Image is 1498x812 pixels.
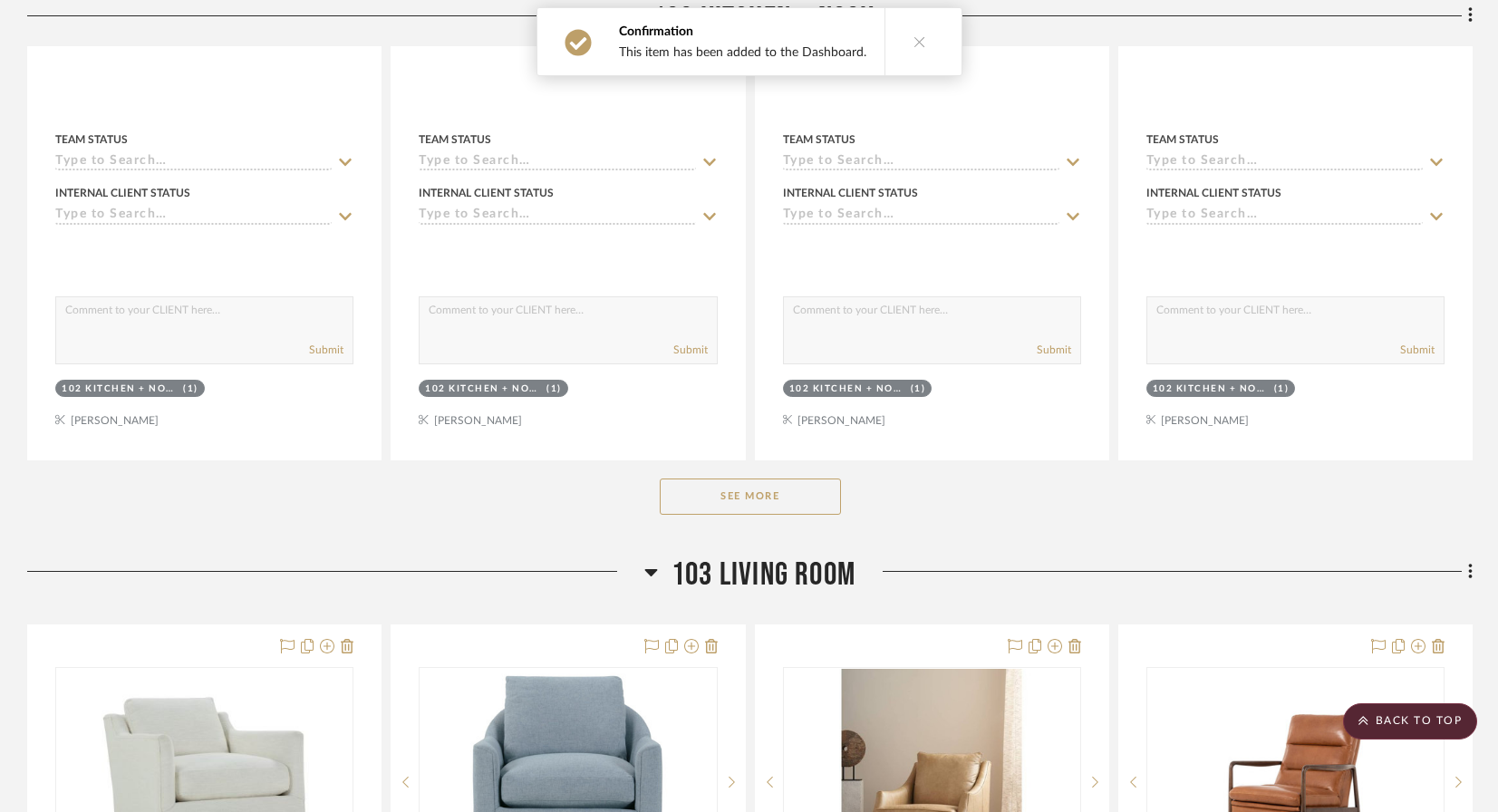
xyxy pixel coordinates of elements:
input: Type to Search… [55,154,332,171]
button: Submit [1400,342,1435,358]
div: Team Status [783,131,855,148]
div: 102 Kitchen + Nook [1153,382,1270,396]
div: Confirmation [619,23,866,41]
button: Submit [309,342,343,358]
div: Internal Client Status [1146,185,1281,201]
button: Submit [673,342,708,358]
div: (1) [546,382,562,396]
div: 102 Kitchen + Nook [62,382,179,396]
div: Internal Client Status [783,185,918,201]
input: Type to Search… [55,208,332,225]
button: See More [660,478,841,515]
div: This item has been added to the Dashboard. [619,44,866,61]
div: (1) [183,382,198,396]
div: Internal Client Status [55,185,190,201]
scroll-to-top-button: BACK TO TOP [1343,703,1477,739]
span: 103 Living Room [672,556,855,594]
div: 102 Kitchen + Nook [789,382,906,396]
input: Type to Search… [1146,208,1423,225]
input: Type to Search… [419,154,695,171]
div: (1) [911,382,926,396]
div: Team Status [55,131,128,148]
div: Internal Client Status [419,185,554,201]
button: Submit [1037,342,1071,358]
input: Type to Search… [783,154,1059,171]
input: Type to Search… [1146,154,1423,171]
input: Type to Search… [419,208,695,225]
input: Type to Search… [783,208,1059,225]
div: Team Status [1146,131,1219,148]
div: (1) [1274,382,1290,396]
div: 102 Kitchen + Nook [425,382,542,396]
div: Team Status [419,131,491,148]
